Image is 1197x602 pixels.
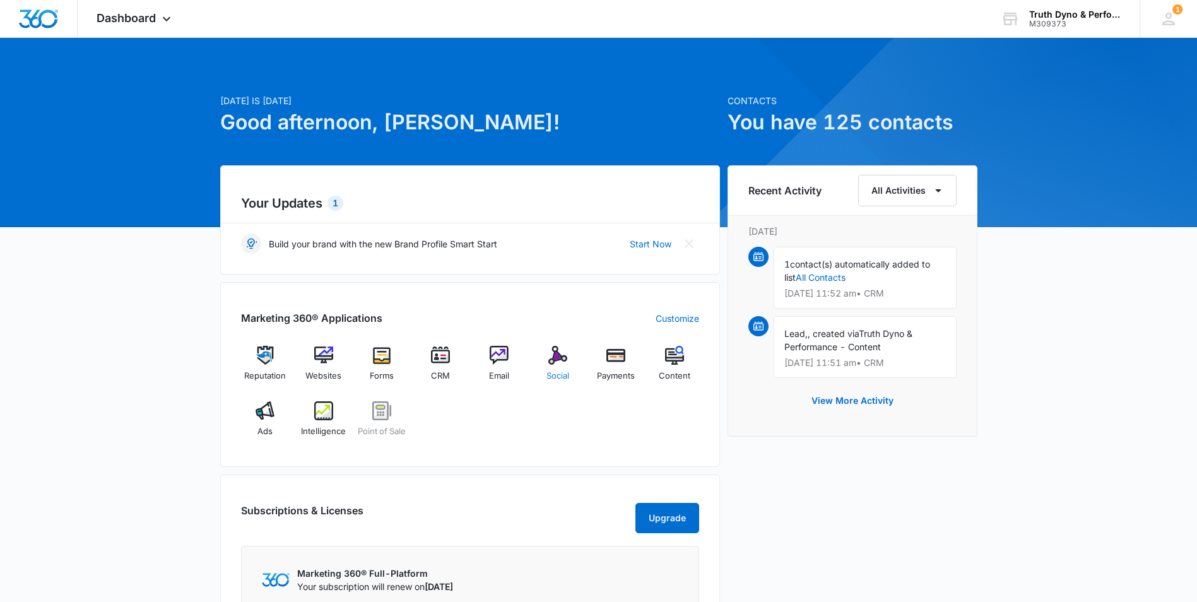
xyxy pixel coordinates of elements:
span: Email [489,370,509,382]
p: [DATE] is [DATE] [220,94,720,107]
span: Intelligence [301,425,346,438]
span: Content [659,370,690,382]
a: Intelligence [299,401,348,447]
p: Your subscription will renew on [297,580,453,593]
span: contact(s) automatically added to list [784,259,930,283]
span: Payments [597,370,635,382]
a: Forms [358,346,406,391]
button: Close [679,233,699,254]
h6: Recent Activity [748,183,822,198]
p: [DATE] 11:51 am • CRM [784,358,946,367]
span: , created via [808,328,859,339]
p: Marketing 360® Full-Platform [297,567,453,580]
a: Reputation [241,346,290,391]
span: Point of Sale [358,425,406,438]
p: [DATE] 11:52 am • CRM [784,289,946,298]
span: Websites [305,370,341,382]
a: Customize [656,312,699,325]
a: Start Now [630,237,671,251]
p: Contacts [728,94,977,107]
span: Forms [370,370,394,382]
span: Ads [257,425,273,438]
span: 1 [784,259,790,269]
button: Upgrade [635,503,699,533]
a: CRM [416,346,465,391]
a: Content [651,346,699,391]
span: Lead, [784,328,808,339]
h1: Good afternoon, [PERSON_NAME]! [220,107,720,138]
a: Ads [241,401,290,447]
p: Build your brand with the new Brand Profile Smart Start [269,237,497,251]
a: Point of Sale [358,401,406,447]
a: Email [475,346,524,391]
h1: You have 125 contacts [728,107,977,138]
button: View More Activity [799,386,906,416]
div: account id [1029,20,1121,28]
div: notifications count [1172,4,1182,15]
a: Payments [592,346,640,391]
img: Marketing 360 Logo [262,573,290,586]
h2: Marketing 360® Applications [241,310,382,326]
p: [DATE] [748,225,957,238]
h2: Subscriptions & Licenses [241,503,363,528]
h2: Your Updates [241,194,699,213]
span: Social [546,370,569,382]
a: All Contacts [796,272,846,283]
div: account name [1029,9,1121,20]
div: 1 [327,196,343,211]
button: All Activities [858,175,957,206]
span: Reputation [244,370,286,382]
span: 1 [1172,4,1182,15]
a: Websites [299,346,348,391]
a: Social [533,346,582,391]
span: [DATE] [425,581,453,592]
span: Dashboard [97,11,156,25]
span: CRM [431,370,450,382]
